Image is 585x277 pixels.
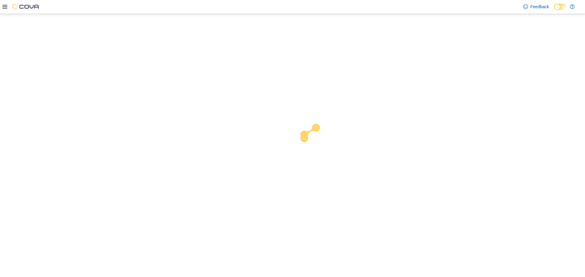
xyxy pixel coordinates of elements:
img: cova-loader [292,119,338,165]
a: Feedback [521,1,551,13]
img: Cova [12,4,40,10]
input: Dark Mode [554,4,567,10]
span: Feedback [530,4,549,10]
